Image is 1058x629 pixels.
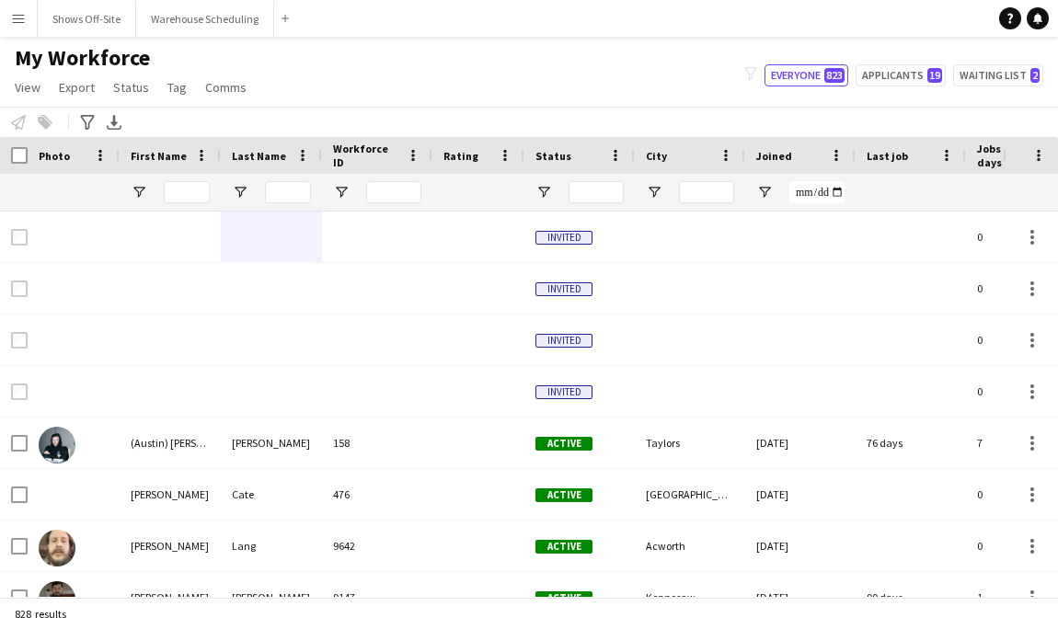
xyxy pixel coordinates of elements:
span: Invited [535,334,592,348]
input: City Filter Input [679,181,734,203]
span: Rating [443,149,478,163]
input: Row Selection is disabled for this row (unchecked) [11,280,28,297]
input: First Name Filter Input [164,181,210,203]
a: Comms [198,75,254,99]
button: Open Filter Menu [333,184,350,200]
a: View [7,75,48,99]
div: [DATE] [745,469,856,520]
div: (Austin) [PERSON_NAME] [120,417,221,468]
div: Lang [221,520,322,571]
input: Workforce ID Filter Input [366,181,421,203]
a: Tag [160,75,194,99]
span: Active [535,591,592,605]
div: [PERSON_NAME] [221,572,322,623]
span: Jobs (last 90 days) [977,142,1052,169]
button: Waiting list2 [953,64,1043,86]
a: Status [106,75,156,99]
div: [PERSON_NAME] [120,520,221,571]
span: Last Name [232,149,286,163]
div: [DATE] [745,572,856,623]
app-action-btn: Advanced filters [76,111,98,133]
button: Warehouse Scheduling [136,1,274,37]
div: Taylors [635,417,745,468]
button: Applicants19 [856,64,946,86]
span: View [15,79,40,96]
span: Joined [756,149,792,163]
span: Workforce ID [333,142,399,169]
button: Open Filter Menu [232,184,248,200]
input: Last Name Filter Input [265,181,311,203]
span: Comms [205,79,247,96]
input: Row Selection is disabled for this row (unchecked) [11,332,28,349]
div: 9147 [322,572,432,623]
button: Shows Off-Site [38,1,136,37]
img: (Austin) Brady Henderson [39,427,75,463]
div: [DATE] [745,520,856,571]
span: Invited [535,231,592,245]
div: Acworth [635,520,745,571]
span: Last job [867,149,908,163]
button: Open Filter Menu [756,184,773,200]
span: 823 [824,68,845,83]
span: Photo [39,149,70,163]
span: 19 [927,68,942,83]
input: Row Selection is disabled for this row (unchecked) [11,229,28,246]
span: 2 [1030,68,1040,83]
span: First Name [131,149,187,163]
button: Open Filter Menu [131,184,147,200]
input: Joined Filter Input [789,181,845,203]
app-action-btn: Export XLSX [103,111,125,133]
span: Active [535,437,592,451]
div: [PERSON_NAME] [120,572,221,623]
div: 76 days [856,417,966,468]
span: Active [535,540,592,554]
span: City [646,149,667,163]
span: Status [113,79,149,96]
button: Everyone823 [765,64,848,86]
span: Invited [535,385,592,399]
button: Open Filter Menu [646,184,662,200]
span: Export [59,79,95,96]
button: Open Filter Menu [535,184,552,200]
span: Status [535,149,571,163]
div: [GEOGRAPHIC_DATA] [635,469,745,520]
div: Cate [221,469,322,520]
span: Tag [167,79,187,96]
a: Export [52,75,102,99]
span: Invited [535,282,592,296]
div: [DATE] [745,417,856,468]
div: 158 [322,417,432,468]
input: Status Filter Input [569,181,624,203]
div: Kennesaw [635,572,745,623]
div: [PERSON_NAME] [221,417,322,468]
div: 90 days [856,572,966,623]
div: 9642 [322,520,432,571]
span: Active [535,488,592,502]
span: My Workforce [15,44,150,72]
img: Adam Bloodworth [39,581,75,618]
input: Row Selection is disabled for this row (unchecked) [11,383,28,400]
div: [PERSON_NAME] [120,469,221,520]
img: Aaron Lang [39,530,75,566]
div: 476 [322,469,432,520]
